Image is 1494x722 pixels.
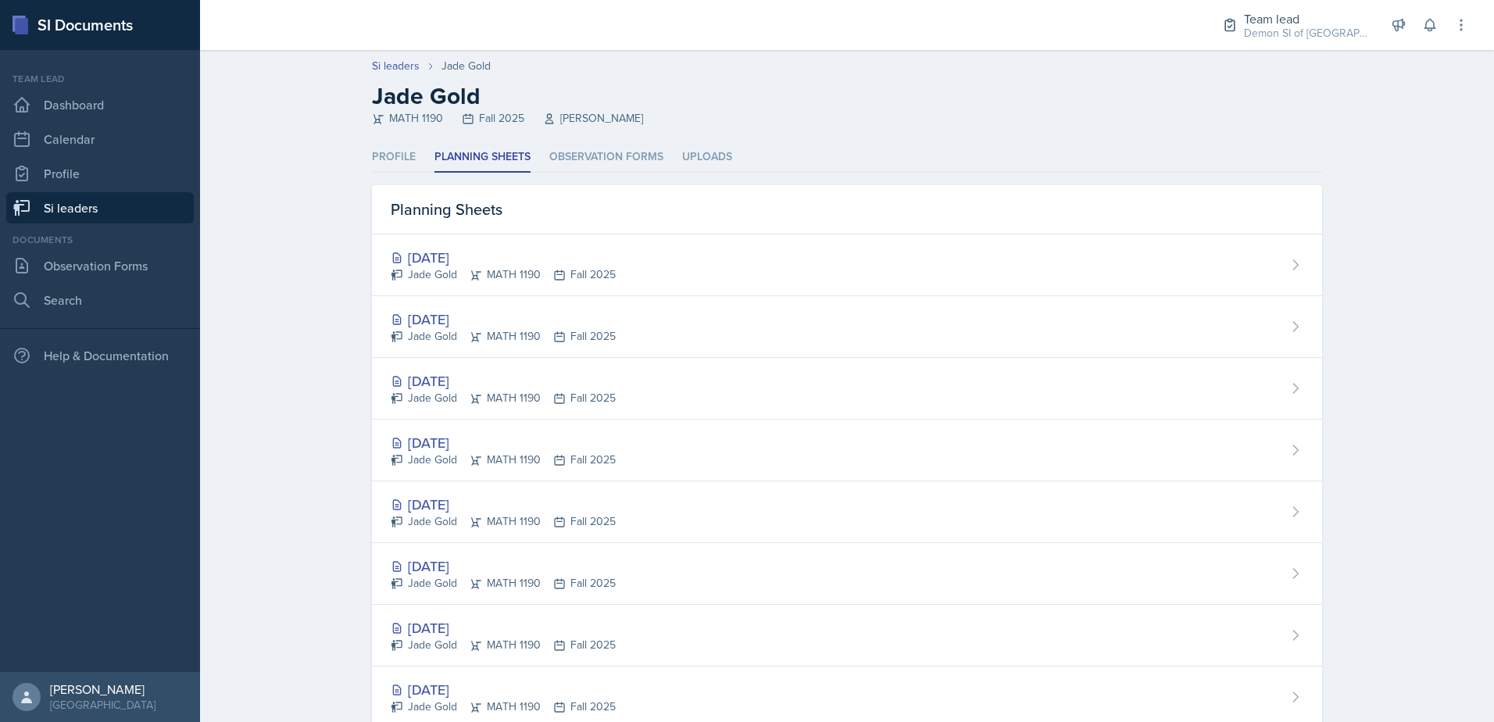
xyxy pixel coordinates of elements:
[372,142,416,173] li: Profile
[391,513,616,530] div: Jade Gold MATH 1190 Fall 2025
[372,358,1322,420] a: [DATE] Jade GoldMATH 1190Fall 2025
[391,390,616,406] div: Jade Gold MATH 1190 Fall 2025
[391,637,616,653] div: Jade Gold MATH 1190 Fall 2025
[391,575,616,592] div: Jade Gold MATH 1190 Fall 2025
[391,328,616,345] div: Jade Gold MATH 1190 Fall 2025
[391,432,616,453] div: [DATE]
[372,481,1322,543] a: [DATE] Jade GoldMATH 1190Fall 2025
[391,494,616,515] div: [DATE]
[372,234,1322,296] a: [DATE] Jade GoldMATH 1190Fall 2025
[6,89,194,120] a: Dashboard
[391,370,616,391] div: [DATE]
[391,679,616,700] div: [DATE]
[6,284,194,316] a: Search
[391,309,616,330] div: [DATE]
[372,605,1322,667] a: [DATE] Jade GoldMATH 1190Fall 2025
[391,556,616,577] div: [DATE]
[391,247,616,268] div: [DATE]
[391,699,616,715] div: Jade Gold MATH 1190 Fall 2025
[372,420,1322,481] a: [DATE] Jade GoldMATH 1190Fall 2025
[372,543,1322,605] a: [DATE] Jade GoldMATH 1190Fall 2025
[1244,25,1369,41] div: Demon SI of [GEOGRAPHIC_DATA] / Fall 2025
[434,142,531,173] li: Planning Sheets
[6,72,194,86] div: Team lead
[372,58,420,74] a: Si leaders
[391,266,616,283] div: Jade Gold MATH 1190 Fall 2025
[6,233,194,247] div: Documents
[1244,9,1369,28] div: Team lead
[372,296,1322,358] a: [DATE] Jade GoldMATH 1190Fall 2025
[682,142,732,173] li: Uploads
[441,58,491,74] div: Jade Gold
[50,681,155,697] div: [PERSON_NAME]
[372,82,1322,110] h2: Jade Gold
[6,123,194,155] a: Calendar
[6,158,194,189] a: Profile
[549,142,663,173] li: Observation Forms
[6,192,194,223] a: Si leaders
[50,697,155,713] div: [GEOGRAPHIC_DATA]
[391,452,616,468] div: Jade Gold MATH 1190 Fall 2025
[372,110,1322,127] div: MATH 1190 Fall 2025 [PERSON_NAME]
[6,340,194,371] div: Help & Documentation
[6,250,194,281] a: Observation Forms
[391,617,616,638] div: [DATE]
[372,185,1322,234] div: Planning Sheets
